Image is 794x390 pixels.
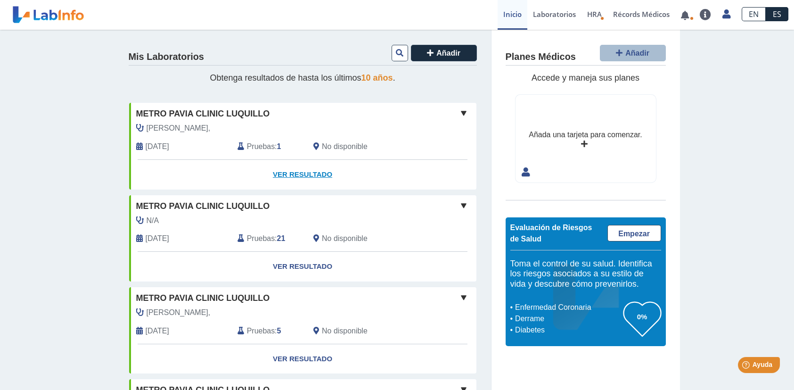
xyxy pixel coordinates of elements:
span: Metro Pavia Clinic Luquillo [136,108,270,120]
span: Pruebas [247,325,275,337]
span: 2025-08-22 [146,141,169,152]
div: : [230,325,306,337]
span: No disponible [322,325,368,337]
h5: Toma el control de su salud. Identifica los riesgos asociados a su estilo de vida y descubre cómo... [510,259,661,290]
b: 5 [277,327,281,335]
li: Enfermedad Coronaria [513,302,623,313]
a: EN [742,7,766,21]
span: Pruebas [247,141,275,152]
span: Añadir [436,49,460,57]
h4: Planes Médicos [506,51,576,63]
div: : [230,141,306,152]
b: 1 [277,142,281,150]
span: Añadir [625,49,649,57]
a: Empezar [607,225,661,241]
span: Guzman Bosch, [147,123,211,134]
span: Pruebas [247,233,275,244]
span: Jimenez Mejia, [147,307,211,318]
span: Obtenga resultados de hasta los últimos . [210,73,395,83]
span: 10 años [361,73,393,83]
span: Evaluación de Riesgos de Salud [510,224,592,243]
iframe: Help widget launcher [710,353,784,380]
span: No disponible [322,141,368,152]
span: 2025-03-10 [146,325,169,337]
div: Añada una tarjeta para comenzar. [529,129,642,141]
li: Derrame [513,313,623,324]
button: Añadir [411,45,477,61]
b: 21 [277,234,286,242]
a: Ver Resultado [129,344,476,374]
span: HRA [587,9,602,19]
span: Metro Pavia Clinic Luquillo [136,200,270,213]
a: Ver Resultado [129,160,476,190]
li: Diabetes [513,324,623,336]
h4: Mis Laboratorios [129,51,204,63]
a: ES [766,7,788,21]
h3: 0% [623,311,661,323]
span: Accede y maneja sus planes [532,73,639,83]
div: : [230,233,306,244]
button: Añadir [600,45,666,61]
span: N/A [147,215,159,226]
span: No disponible [322,233,368,244]
span: Empezar [618,230,650,238]
a: Ver Resultado [129,252,476,282]
span: Metro Pavia Clinic Luquillo [136,292,270,305]
span: 2025-04-29 [146,233,169,244]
